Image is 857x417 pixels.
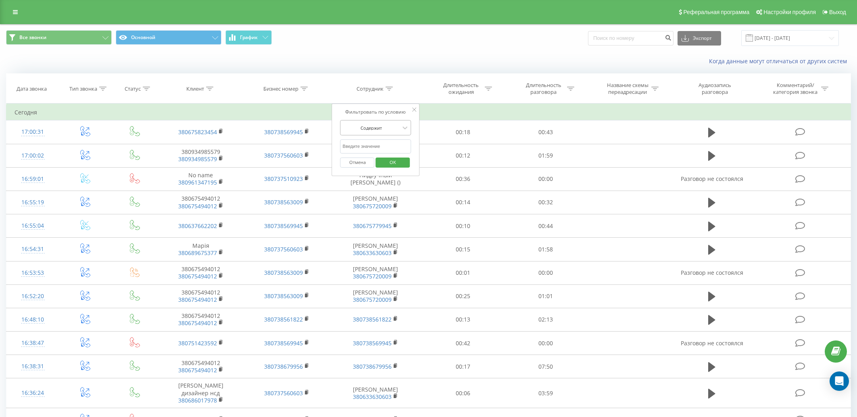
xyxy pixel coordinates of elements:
[357,85,384,92] div: Сотрудник
[178,178,217,186] a: 380961347195
[504,261,586,284] td: 00:00
[264,269,303,276] a: 380738563009
[353,222,392,230] a: 380675779945
[422,167,504,191] td: 00:36
[264,315,303,323] a: 380738561822
[422,284,504,308] td: 00:25
[158,261,244,284] td: 380675494012
[186,85,204,92] div: Клиент
[116,30,221,45] button: Основной
[606,82,649,95] div: Название схемы переадресации
[15,171,51,187] div: 16:59:01
[15,265,51,281] div: 16:53:53
[422,308,504,331] td: 00:13
[329,284,422,308] td: [PERSON_NAME]
[15,218,51,234] div: 16:55:04
[772,82,819,95] div: Комментарий/категория звонка
[158,284,244,308] td: 380675494012
[382,156,404,168] span: OK
[353,296,392,303] a: 380675720009
[178,202,217,210] a: 380675494012
[375,158,410,168] button: OK
[264,222,303,230] a: 380738569945
[504,120,586,144] td: 00:43
[504,378,586,408] td: 03:59
[158,378,244,408] td: [PERSON_NAME] дизайнер нсд
[264,389,303,397] a: 380737560603
[353,363,392,370] a: 380738679956
[6,30,112,45] button: Все звонки
[178,339,217,347] a: 380751423592
[178,155,217,163] a: 380934985579
[353,202,392,210] a: 380675720009
[353,315,392,323] a: 380738561822
[353,339,392,347] a: 380738569945
[678,31,721,46] button: Экспорт
[178,396,217,404] a: 380686017978
[422,120,504,144] td: 00:18
[264,292,303,300] a: 380738563009
[125,85,141,92] div: Статус
[19,34,46,41] span: Все звонки
[422,261,504,284] td: 00:01
[422,355,504,378] td: 00:17
[158,167,244,191] td: No name
[178,319,217,327] a: 380675494012
[422,191,504,214] td: 00:14
[158,191,244,214] td: 380675494012
[422,332,504,355] td: 00:42
[353,272,392,280] a: 380675720009
[340,158,375,168] button: Отмена
[15,312,51,328] div: 16:48:10
[69,85,97,92] div: Тип звонка
[504,332,586,355] td: 00:00
[504,214,586,238] td: 00:44
[15,359,51,374] div: 16:38:31
[681,269,743,276] span: Разговор не состоялся
[178,222,217,230] a: 380637662202
[422,238,504,261] td: 00:15
[681,339,743,347] span: Разговор не состоялся
[15,288,51,304] div: 16:52:20
[158,308,244,331] td: 380675494012
[504,238,586,261] td: 01:58
[353,393,392,400] a: 380633630603
[6,104,851,120] td: Сегодня
[264,245,303,253] a: 380737560603
[15,241,51,257] div: 16:54:31
[264,339,303,347] a: 380738569945
[329,167,422,191] td: Пидручный [PERSON_NAME] ()
[329,261,422,284] td: [PERSON_NAME]
[225,30,272,45] button: График
[178,272,217,280] a: 380675494012
[329,144,422,167] td: [PERSON_NAME]
[504,191,586,214] td: 00:32
[15,335,51,351] div: 16:38:47
[17,85,47,92] div: Дата звонка
[353,249,392,257] a: 380633630603
[440,82,483,95] div: Длительность ожидания
[504,308,586,331] td: 02:13
[15,385,51,401] div: 16:36:24
[504,167,586,191] td: 00:00
[178,296,217,303] a: 380675494012
[264,198,303,206] a: 380738563009
[522,82,565,95] div: Длительность разговора
[829,9,846,15] span: Выход
[683,9,749,15] span: Реферальная программа
[15,195,51,210] div: 16:55:19
[340,108,411,116] div: Фильтровать по условию
[178,249,217,257] a: 380689675377
[422,214,504,238] td: 00:10
[15,148,51,164] div: 17:00:02
[264,175,303,183] a: 380737510923
[422,378,504,408] td: 00:06
[264,363,303,370] a: 380738679956
[178,366,217,374] a: 380675494012
[504,355,586,378] td: 07:50
[15,124,51,140] div: 17:00:31
[264,151,303,159] a: 380737560603
[830,371,849,391] div: Open Intercom Messenger
[340,139,411,154] input: Введите значение
[763,9,816,15] span: Настройки профиля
